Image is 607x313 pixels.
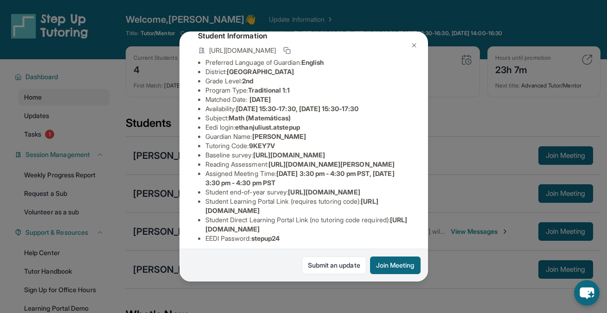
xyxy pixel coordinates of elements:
[205,76,409,86] li: Grade Level:
[574,280,600,306] button: chat-button
[205,86,409,95] li: Program Type:
[248,86,290,94] span: Traditional 1:1
[205,113,409,123] li: Subject :
[242,77,253,85] span: 2nd
[205,188,409,197] li: Student end-of-year survey :
[252,132,307,140] span: [PERSON_NAME]
[249,142,275,150] span: 9KEY7V
[209,46,276,55] span: [URL][DOMAIN_NAME]
[301,58,324,66] span: English
[198,30,409,41] h4: Student Information
[205,141,409,150] li: Tutoring Code :
[302,257,366,274] a: Submit an update
[205,132,409,141] li: Guardian Name :
[205,197,409,215] li: Student Learning Portal Link (requires tutoring code) :
[205,160,409,169] li: Reading Assessment :
[205,95,409,104] li: Matched Date:
[370,257,421,274] button: Join Meeting
[249,95,271,103] span: [DATE]
[253,151,325,159] span: [URL][DOMAIN_NAME]
[236,105,358,113] span: [DATE] 15:30-17:30, [DATE] 15:30-17:30
[205,169,395,187] span: [DATE] 3:30 pm - 4:30 pm PST, [DATE] 3:30 pm - 4:30 pm PST
[268,160,395,168] span: [URL][DOMAIN_NAME][PERSON_NAME]
[205,234,409,243] li: EEDI Password :
[235,123,300,131] span: ethanjuliust.atstepup
[410,42,418,49] img: Close Icon
[227,68,294,75] span: [GEOGRAPHIC_DATA]
[205,67,409,76] li: District:
[251,234,280,242] span: stepup24
[205,58,409,67] li: Preferred Language of Guardian:
[205,169,409,188] li: Assigned Meeting Time :
[205,123,409,132] li: Eedi login :
[281,45,293,56] button: Copy link
[288,188,360,196] span: [URL][DOMAIN_NAME]
[205,215,409,234] li: Student Direct Learning Portal Link (no tutoring code required) :
[205,104,409,113] li: Availability:
[205,150,409,160] li: Baseline survey :
[229,114,291,122] span: Math (Matemáticas)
